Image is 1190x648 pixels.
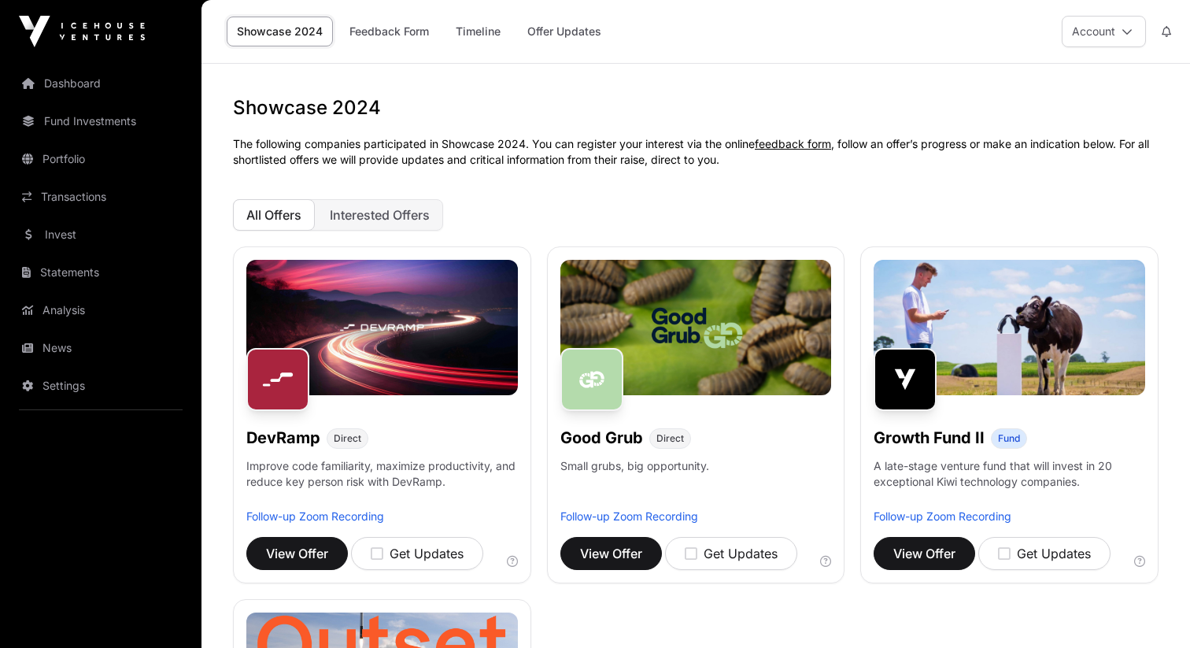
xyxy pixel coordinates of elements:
[998,544,1091,563] div: Get Updates
[246,509,384,523] a: Follow-up Zoom Recording
[560,509,698,523] a: Follow-up Zoom Recording
[893,544,955,563] span: View Offer
[233,199,315,231] button: All Offers
[316,199,443,231] button: Interested Offers
[351,537,483,570] button: Get Updates
[874,260,1145,395] img: craig_piggott_0.jpg
[665,537,797,570] button: Get Updates
[874,509,1011,523] a: Follow-up Zoom Recording
[978,537,1111,570] button: Get Updates
[1062,16,1146,47] button: Account
[560,260,832,395] img: file.jpg
[560,427,643,449] h1: Good Grub
[874,458,1145,490] p: A late-stage venture fund that will invest in 20 exceptional Kiwi technology companies.
[13,293,189,328] a: Analysis
[371,544,464,563] div: Get Updates
[233,95,1159,120] h1: Showcase 2024
[560,458,709,474] p: Small grubs, big opportunity.
[874,537,975,570] button: View Offer
[246,427,320,449] h1: DevRamp
[246,348,309,411] img: DevRamp
[266,544,328,563] span: View Offer
[13,180,189,214] a: Transactions
[330,207,430,223] span: Interested Offers
[874,427,985,449] h1: Growth Fund II
[334,432,361,445] span: Direct
[13,368,189,403] a: Settings
[874,348,937,411] img: Growth Fund II
[246,458,518,490] p: Improve code familiarity, maximize productivity, and reduce key person risk with DevRamp.
[445,17,511,46] a: Timeline
[685,544,778,563] div: Get Updates
[755,137,831,150] a: feedback form
[13,66,189,101] a: Dashboard
[656,432,684,445] span: Direct
[560,537,662,570] button: View Offer
[998,432,1020,445] span: Fund
[233,136,1159,168] p: The following companies participated in Showcase 2024. You can register your interest via the onl...
[246,260,518,395] img: file.jpg
[13,255,189,290] a: Statements
[339,17,439,46] a: Feedback Form
[19,16,145,47] img: Icehouse Ventures Logo
[517,17,612,46] a: Offer Updates
[246,537,348,570] button: View Offer
[560,348,623,411] img: Good Grub
[13,217,189,252] a: Invest
[13,104,189,139] a: Fund Investments
[13,331,189,365] a: News
[580,544,642,563] span: View Offer
[246,207,301,223] span: All Offers
[227,17,333,46] a: Showcase 2024
[13,142,189,176] a: Portfolio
